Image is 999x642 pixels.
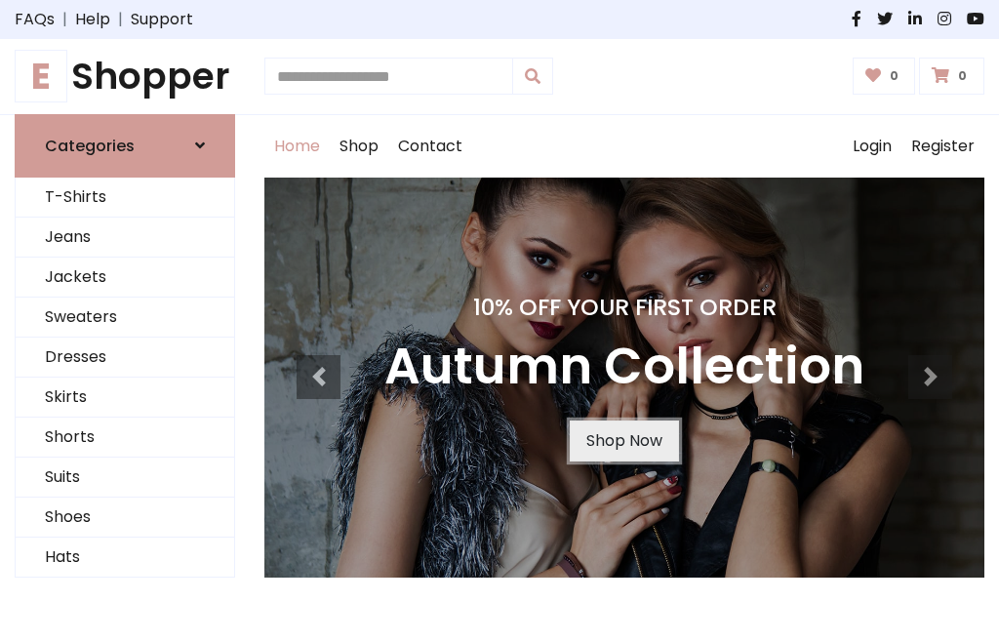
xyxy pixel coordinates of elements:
[16,258,234,298] a: Jackets
[330,115,388,178] a: Shop
[16,458,234,498] a: Suits
[131,8,193,31] a: Support
[15,50,67,102] span: E
[16,178,234,218] a: T-Shirts
[570,421,679,461] a: Shop Now
[885,67,903,85] span: 0
[55,8,75,31] span: |
[384,337,864,397] h3: Autumn Collection
[15,55,235,99] h1: Shopper
[16,298,234,338] a: Sweaters
[15,55,235,99] a: EShopper
[110,8,131,31] span: |
[16,378,234,418] a: Skirts
[45,137,135,155] h6: Categories
[953,67,972,85] span: 0
[15,8,55,31] a: FAQs
[384,294,864,321] h4: 10% Off Your First Order
[15,114,235,178] a: Categories
[16,218,234,258] a: Jeans
[843,115,901,178] a: Login
[16,538,234,578] a: Hats
[901,115,984,178] a: Register
[16,338,234,378] a: Dresses
[388,115,472,178] a: Contact
[75,8,110,31] a: Help
[853,58,916,95] a: 0
[16,418,234,458] a: Shorts
[264,115,330,178] a: Home
[919,58,984,95] a: 0
[16,498,234,538] a: Shoes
